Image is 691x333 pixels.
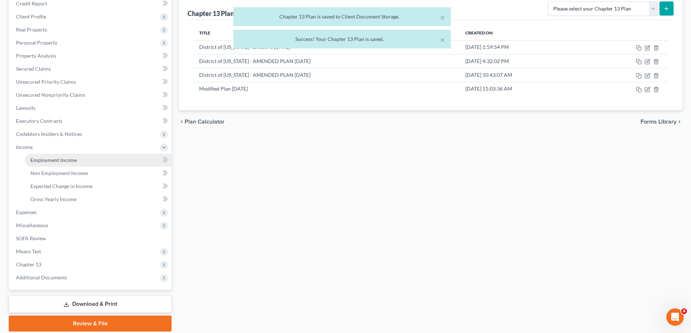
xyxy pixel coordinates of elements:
span: SOFA Review [16,235,46,241]
i: chevron_left [179,119,185,125]
span: Secured Claims [16,66,51,72]
span: Property Analysis [16,53,56,59]
div: Chapter 13 Plan is saved to Client Document Storage. [239,13,445,20]
div: Success! Your Chapter 13 Plan is saved. [239,36,445,43]
button: × [440,13,445,22]
a: Download & Print [9,296,172,313]
a: Property Analysis [10,49,172,62]
span: Income [16,144,33,150]
td: District of [US_STATE] - AMENDED PLAN [DATE] [193,68,460,82]
a: Lawsuits [10,101,172,115]
span: Additional Documents [16,274,67,280]
td: [DATE] 11:03:36 AM [460,82,586,96]
span: Expenses [16,209,37,215]
a: Gross Yearly Income [25,193,172,206]
button: chevron_left Plan Calculator [179,119,225,125]
a: Unsecured Priority Claims [10,75,172,88]
span: Codebtors Insiders & Notices [16,131,82,137]
td: Modified Plan [DATE] [193,82,460,96]
td: [DATE] 10:43:07 AM [460,68,586,82]
button: × [440,36,445,44]
a: Executory Contracts [10,115,172,128]
span: Lawsuits [16,105,36,111]
a: Unsecured Nonpriority Claims [10,88,172,101]
span: Chapter 13 [16,261,41,267]
button: Forms Library chevron_right [641,119,682,125]
span: Plan Calculator [185,119,225,125]
span: Non Employment Income [30,170,88,176]
a: Expected Change in Income [25,180,172,193]
td: [DATE] 4:32:02 PM [460,54,586,68]
span: Executory Contracts [16,118,62,124]
a: Secured Claims [10,62,172,75]
span: Credit Report [16,0,47,7]
span: Forms Library [641,119,676,125]
span: Expected Change in Income [30,183,92,189]
a: SOFA Review [10,232,172,245]
span: Unsecured Priority Claims [16,79,76,85]
span: Means Test [16,248,41,254]
span: 4 [681,308,687,314]
a: Review & File [9,316,172,332]
a: Non Employment Income [25,167,172,180]
a: Employment Income [25,154,172,167]
span: Miscellaneous [16,222,48,228]
span: Gross Yearly Income [30,196,77,202]
iframe: Intercom live chat [666,308,684,326]
i: chevron_right [676,119,682,125]
span: Unsecured Nonpriority Claims [16,92,85,98]
td: District of [US_STATE] - AMENDED PLAN [DATE] [193,54,460,68]
span: Employment Income [30,157,77,163]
